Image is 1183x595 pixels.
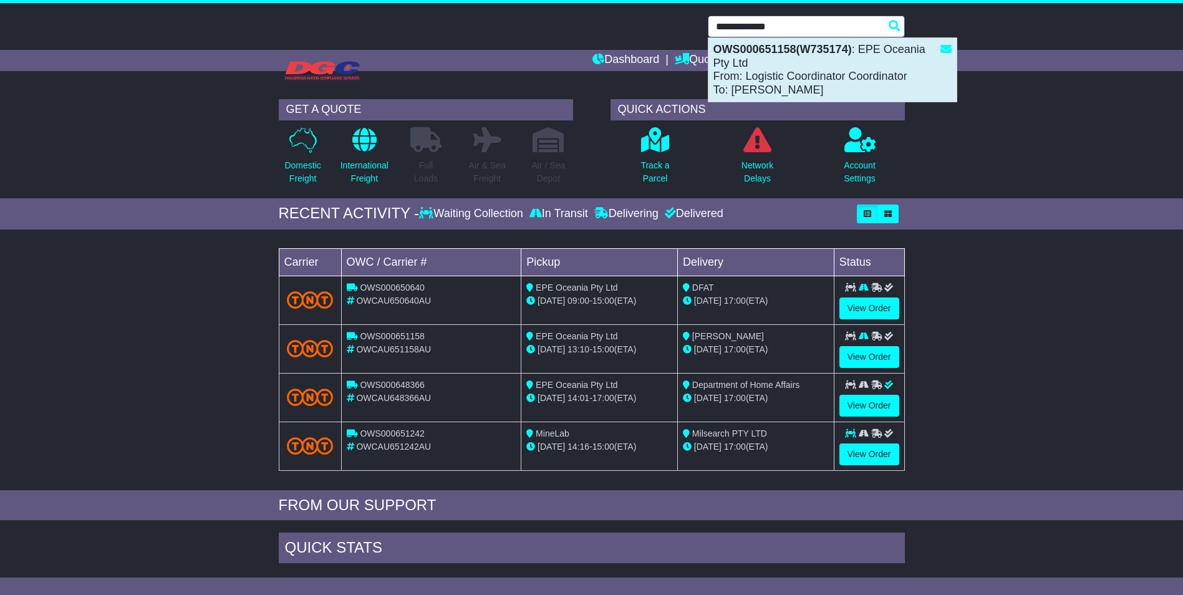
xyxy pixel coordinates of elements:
div: Waiting Collection [419,207,526,221]
span: OWCAU651158AU [356,344,431,354]
p: International Freight [340,159,389,185]
span: OWS000651242 [360,428,425,438]
span: OWCAU648366AU [356,393,431,403]
div: RECENT ACTIVITY - [279,205,420,223]
span: [DATE] [538,442,565,452]
span: 17:00 [592,393,614,403]
span: [DATE] [538,296,565,306]
div: In Transit [526,207,591,221]
span: EPE Oceania Pty Ltd [536,283,618,293]
span: 13:10 [567,344,589,354]
span: 09:00 [567,296,589,306]
div: : EPE Oceania Pty Ltd From: Logistic Coordinator Coordinator To: [PERSON_NAME] [708,38,957,102]
a: Track aParcel [640,127,670,192]
div: (ETA) [683,294,829,307]
a: InternationalFreight [340,127,389,192]
p: Air / Sea Depot [532,159,566,185]
div: - (ETA) [526,294,672,307]
a: View Order [839,346,899,368]
span: DFAT [692,283,714,293]
span: EPE Oceania Pty Ltd [536,380,618,390]
a: View Order [839,395,899,417]
span: 15:00 [592,442,614,452]
span: 17:00 [724,442,746,452]
span: 14:01 [567,393,589,403]
span: OWS000650640 [360,283,425,293]
td: OWC / Carrier # [341,248,521,276]
span: 17:00 [724,344,746,354]
a: Dashboard [592,50,659,71]
span: 14:16 [567,442,589,452]
div: Delivered [662,207,723,221]
div: Delivering [591,207,662,221]
div: QUICK ACTIONS [611,99,905,120]
div: - (ETA) [526,343,672,356]
div: FROM OUR SUPPORT [279,496,905,515]
span: OWS000651158 [360,331,425,341]
img: TNT_Domestic.png [287,291,334,308]
span: OWCAU651242AU [356,442,431,452]
span: Department of Home Affairs [692,380,799,390]
div: Quick Stats [279,533,905,566]
span: MineLab [536,428,569,438]
span: 15:00 [592,344,614,354]
a: NetworkDelays [741,127,774,192]
a: View Order [839,443,899,465]
div: - (ETA) [526,440,672,453]
span: [DATE] [694,344,722,354]
span: 17:00 [724,296,746,306]
span: [DATE] [694,296,722,306]
span: OWCAU650640AU [356,296,431,306]
span: [DATE] [538,344,565,354]
p: Air & Sea Freight [469,159,506,185]
img: TNT_Domestic.png [287,437,334,454]
div: (ETA) [683,343,829,356]
a: AccountSettings [843,127,876,192]
a: Quote/Book [675,50,748,71]
span: [DATE] [694,442,722,452]
span: 17:00 [724,393,746,403]
p: Domestic Freight [284,159,321,185]
span: OWS000648366 [360,380,425,390]
td: Carrier [279,248,341,276]
img: TNT_Domestic.png [287,340,334,357]
p: Track a Parcel [640,159,669,185]
span: [DATE] [694,393,722,403]
p: Full Loads [410,159,442,185]
a: View Order [839,297,899,319]
p: Account Settings [844,159,876,185]
a: DomesticFreight [284,127,321,192]
img: TNT_Domestic.png [287,389,334,405]
td: Pickup [521,248,678,276]
div: (ETA) [683,440,829,453]
td: Delivery [677,248,834,276]
strong: OWS000651158(W735174) [713,43,852,56]
span: 15:00 [592,296,614,306]
div: (ETA) [683,392,829,405]
span: Milsearch PTY LTD [692,428,767,438]
span: [DATE] [538,393,565,403]
p: Network Delays [741,159,773,185]
div: - (ETA) [526,392,672,405]
span: EPE Oceania Pty Ltd [536,331,618,341]
div: GET A QUOTE [279,99,573,120]
td: Status [834,248,904,276]
span: [PERSON_NAME] [692,331,764,341]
